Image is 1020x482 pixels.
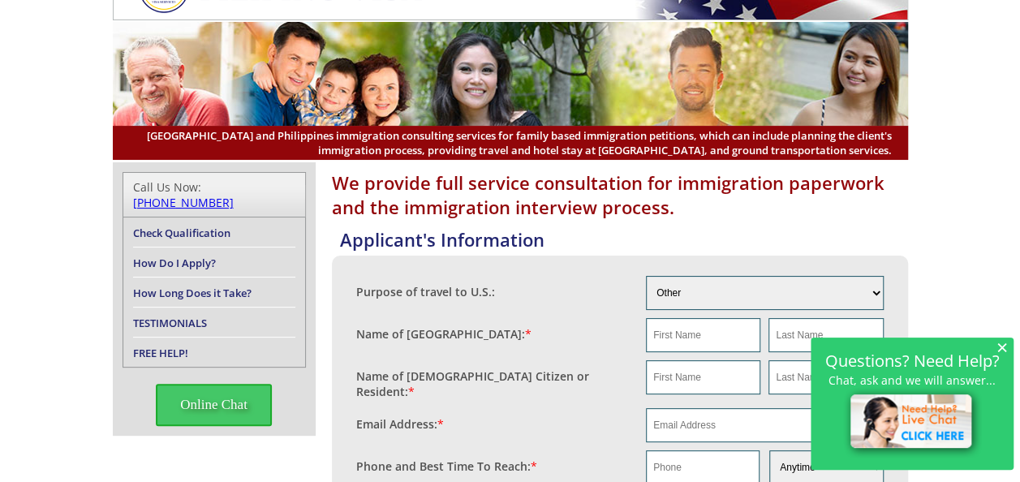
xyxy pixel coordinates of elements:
[768,360,883,394] input: Last Name
[646,360,760,394] input: First Name
[819,354,1005,368] h2: Questions? Need Help?
[356,416,444,432] label: Email Address:
[356,326,532,342] label: Name of [GEOGRAPHIC_DATA]:
[156,384,272,426] span: Online Chat
[133,316,207,330] a: TESTIMONIALS
[133,195,234,210] a: [PHONE_NUMBER]
[133,286,252,300] a: How Long Does it Take?
[843,387,982,458] img: live-chat-icon.png
[646,408,884,442] input: Email Address
[133,346,188,360] a: FREE HELP!
[646,318,760,352] input: First Name
[768,318,883,352] input: Last Name
[996,340,1008,354] span: ×
[129,128,892,157] span: [GEOGRAPHIC_DATA] and Philippines immigration consulting services for family based immigration pe...
[133,256,216,270] a: How Do I Apply?
[819,373,1005,387] p: Chat, ask and we will answer...
[356,368,631,399] label: Name of [DEMOGRAPHIC_DATA] Citizen or Resident:
[356,458,537,474] label: Phone and Best Time To Reach:
[340,227,908,252] h4: Applicant's Information
[356,284,495,299] label: Purpose of travel to U.S.:
[133,226,230,240] a: Check Qualification
[133,179,295,210] div: Call Us Now:
[332,170,908,219] h1: We provide full service consultation for immigration paperwork and the immigration interview proc...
